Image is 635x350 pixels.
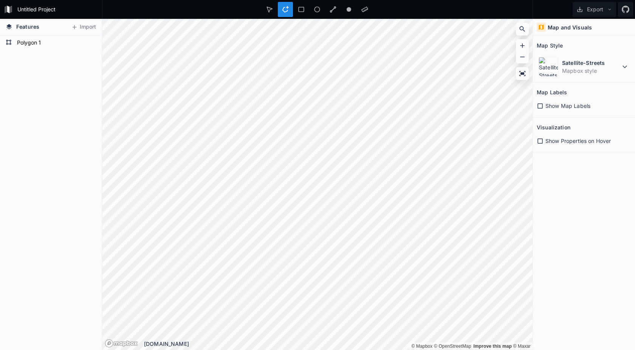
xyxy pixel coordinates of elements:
span: Show Map Labels [545,102,590,110]
img: Satellite-Streets [539,57,558,77]
a: Mapbox [411,344,432,349]
div: [DOMAIN_NAME] [144,340,533,348]
button: Export [573,2,616,17]
h2: Visualization [537,121,570,133]
h2: Map Labels [537,86,567,98]
span: Show Properties on Hover [545,137,611,145]
dt: Satellite-Streets [562,59,620,67]
a: Map feedback [473,344,512,349]
h4: Map and Visuals [548,23,592,31]
button: Import [67,21,100,33]
span: Features [16,23,39,31]
h2: Map Style [537,40,563,51]
a: Maxar [513,344,531,349]
a: Mapbox logo [105,339,138,348]
dd: Mapbox style [562,67,620,75]
a: OpenStreetMap [434,344,471,349]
